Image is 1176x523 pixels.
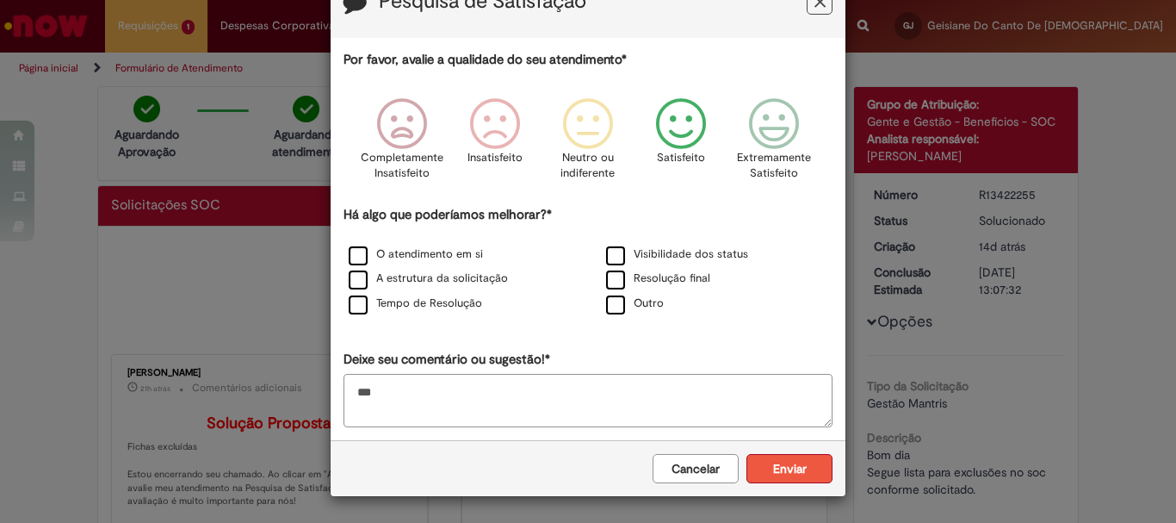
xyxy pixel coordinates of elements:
p: Neutro ou indiferente [557,150,619,182]
label: Visibilidade dos status [606,246,748,263]
p: Satisfeito [657,150,705,166]
button: Cancelar [653,454,739,483]
label: Por favor, avalie a qualidade do seu atendimento* [344,51,627,69]
label: Outro [606,296,664,312]
div: Há algo que poderíamos melhorar?* [344,206,832,317]
label: O atendimento em si [349,246,483,263]
button: Enviar [746,454,832,483]
p: Completamente Insatisfeito [361,150,443,182]
div: Completamente Insatisfeito [357,85,445,203]
div: Neutro ou indiferente [544,85,632,203]
label: Deixe seu comentário ou sugestão!* [344,351,550,369]
label: A estrutura da solicitação [349,271,508,287]
div: Extremamente Satisfeito [730,85,818,203]
p: Extremamente Satisfeito [737,150,811,182]
label: Resolução final [606,271,710,287]
div: Insatisfeito [451,85,539,203]
p: Insatisfeito [467,150,523,166]
div: Satisfeito [637,85,725,203]
label: Tempo de Resolução [349,296,482,312]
